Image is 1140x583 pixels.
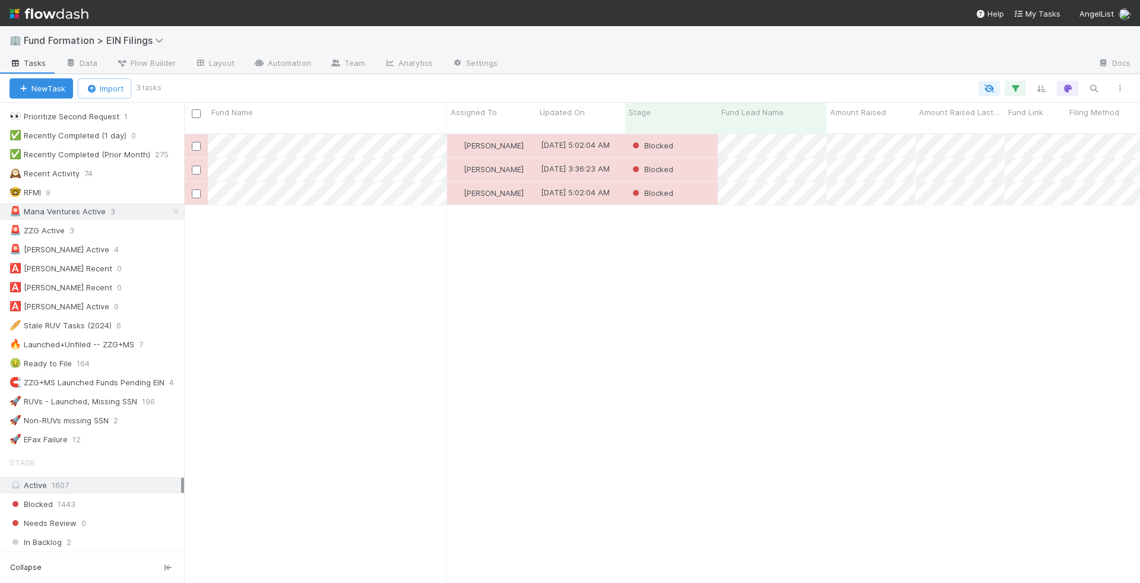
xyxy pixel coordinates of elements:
[116,318,133,333] span: 6
[9,168,21,178] span: 🕰️
[24,34,169,46] span: Fund Formation > EIN Filings
[375,55,442,74] a: Analytics
[124,109,140,124] span: 1
[9,415,21,425] span: 🚀
[630,188,673,198] span: Blocked
[9,185,41,200] div: RFMI
[629,106,651,118] span: Stage
[9,434,21,444] span: 🚀
[464,141,524,150] span: [PERSON_NAME]
[9,166,80,181] div: Recent Activity
[136,83,161,93] small: 3 tasks
[9,225,21,235] span: 🚨
[541,163,610,175] div: [DATE] 3:36:23 AM
[630,141,673,150] span: Blocked
[9,478,181,493] div: Active
[58,497,75,512] span: 1443
[9,128,126,143] div: Recently Completed (1 day)
[9,109,119,124] div: Prioritize Second Request
[9,375,164,390] div: ZZG+MS Launched Funds Pending EIN
[464,188,524,198] span: [PERSON_NAME]
[9,204,106,219] div: Mana Ventures Active
[630,164,673,174] span: Blocked
[452,163,524,175] div: [PERSON_NAME]
[139,337,155,352] span: 7
[451,106,497,118] span: Assigned To
[9,261,112,276] div: [PERSON_NAME] Recent
[107,55,185,74] a: Flow Builder
[9,396,21,406] span: 🚀
[192,109,201,118] input: Toggle All Rows Selected
[211,106,253,118] span: Fund Name
[77,356,102,371] span: 164
[84,166,104,181] span: 74
[9,358,21,368] span: 🤢
[9,187,21,197] span: 🤓
[721,106,784,118] span: Fund Lead Name
[9,394,137,409] div: RUVs - Launched, Missing SSN
[9,35,21,45] span: 🏢
[630,163,673,175] div: Blocked
[452,187,524,199] div: [PERSON_NAME]
[9,242,109,257] div: [PERSON_NAME] Active
[9,497,53,512] span: Blocked
[540,106,585,118] span: Updated On
[9,223,65,238] div: ZZG Active
[919,106,1002,118] span: Amount Raised Last Updated
[10,562,42,573] span: Collapse
[9,280,112,295] div: [PERSON_NAME] Recent
[9,432,68,447] div: EFax Failure
[9,130,21,140] span: ✅
[9,244,21,254] span: 🚨
[630,187,673,199] div: Blocked
[72,432,93,447] span: 12
[9,339,21,349] span: 🔥
[9,451,35,474] span: Stage
[9,78,73,99] button: NewTask
[56,55,107,74] a: Data
[1079,9,1114,18] span: AngelList
[9,206,21,216] span: 🚨
[9,413,109,428] div: Non-RUVs missing SSN
[244,55,321,74] a: Automation
[9,318,112,333] div: Stale RUV Tasks (2024)
[1069,106,1119,118] span: Filing Method
[1014,9,1060,18] span: My Tasks
[464,164,524,174] span: [PERSON_NAME]
[9,377,21,387] span: 🧲
[66,535,71,550] span: 2
[81,516,86,531] span: 0
[630,140,673,151] div: Blocked
[78,78,131,99] button: Import
[113,413,130,428] span: 2
[155,147,180,162] span: 275
[452,188,462,198] img: avatar_cbf6e7c1-1692-464b-bc1b-b8582b2cbdce.png
[9,111,21,121] span: 👀
[116,57,176,69] span: Flow Builder
[442,55,507,74] a: Settings
[46,185,62,200] span: 9
[1119,8,1130,20] img: avatar_892eb56c-5b5a-46db-bf0b-2a9023d0e8f8.png
[117,280,134,295] span: 0
[9,263,21,273] span: 🅰️
[131,128,148,143] span: 0
[9,337,134,352] div: Launched+Unfiled -- ZZG+MS
[9,535,62,550] span: In Backlog
[52,480,69,490] span: 1607
[9,149,21,159] span: ✅
[321,55,375,74] a: Team
[1008,106,1043,118] span: Fund Link
[9,147,150,162] div: Recently Completed (Prior Month)
[830,106,886,118] span: Amount Raised
[9,516,77,531] span: Needs Review
[1088,55,1140,74] a: Docs
[1014,8,1060,20] a: My Tasks
[9,282,21,292] span: 🅰️
[142,394,167,409] span: 196
[192,166,201,175] input: Toggle Row Selected
[9,4,88,24] img: logo-inverted-e16ddd16eac7371096b0.svg
[9,299,109,314] div: [PERSON_NAME] Active
[452,164,462,174] img: avatar_cbf6e7c1-1692-464b-bc1b-b8582b2cbdce.png
[452,141,462,150] img: avatar_cbf6e7c1-1692-464b-bc1b-b8582b2cbdce.png
[9,356,72,371] div: Ready to File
